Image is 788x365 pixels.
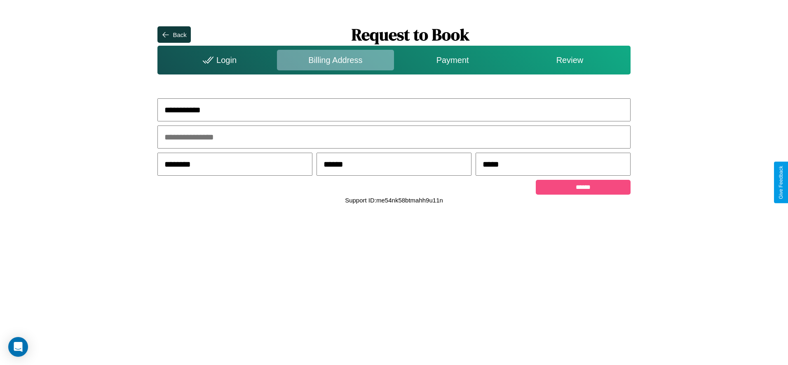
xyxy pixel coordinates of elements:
[277,50,394,70] div: Billing Address
[173,31,186,38] div: Back
[8,337,28,357] div: Open Intercom Messenger
[345,195,443,206] p: Support ID: me54nk58btmahh9u11n
[511,50,628,70] div: Review
[159,50,277,70] div: Login
[778,166,784,199] div: Give Feedback
[157,26,190,43] button: Back
[394,50,511,70] div: Payment
[191,23,631,46] h1: Request to Book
